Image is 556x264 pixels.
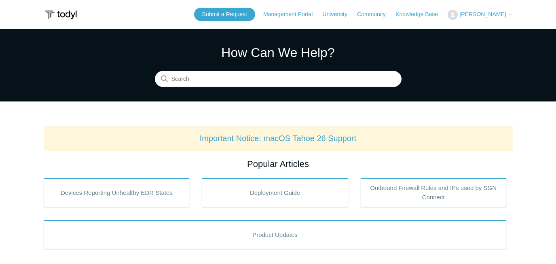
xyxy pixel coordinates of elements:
[202,178,348,207] a: Deployment Guide
[44,220,507,249] a: Product Updates
[360,178,507,207] a: Outbound Firewall Rules and IPs used by SGN Connect
[44,178,190,207] a: Devices Reporting Unhealthy EDR States
[395,10,446,19] a: Knowledge Base
[44,7,78,22] img: Todyl Support Center Help Center home page
[44,157,513,171] h2: Popular Articles
[357,10,394,19] a: Community
[155,71,402,87] input: Search
[459,11,506,17] span: [PERSON_NAME]
[322,10,355,19] a: University
[263,10,321,19] a: Management Portal
[448,10,512,20] button: [PERSON_NAME]
[200,134,357,143] a: Important Notice: macOS Tahoe 26 Support
[155,43,402,62] h1: How Can We Help?
[194,8,255,21] a: Submit a Request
